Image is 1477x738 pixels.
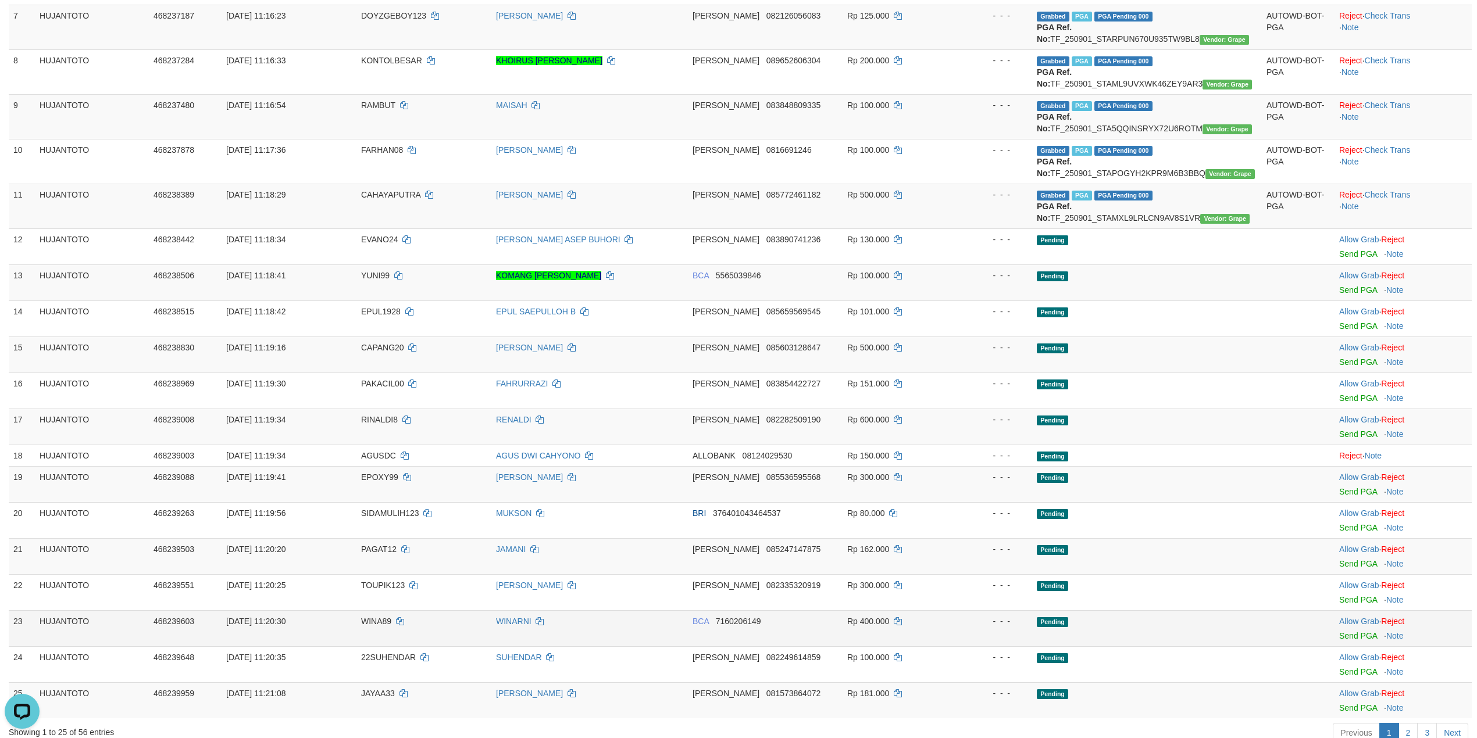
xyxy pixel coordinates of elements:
span: [DATE] 11:19:30 [226,379,286,388]
span: [DATE] 11:20:20 [226,544,286,554]
a: Allow Grab [1339,379,1379,388]
td: · [1335,264,1472,300]
td: HUJANTOTO [35,538,149,574]
b: PGA Ref. No: [1037,23,1072,44]
span: [DATE] 11:19:56 [226,508,286,518]
span: PGA Pending [1094,146,1153,156]
a: Reject [1381,472,1404,482]
td: AUTOWD-BOT-PGA [1262,184,1335,228]
span: [DATE] 11:16:54 [226,101,286,110]
a: Allow Grab [1339,415,1379,424]
td: 19 [9,466,35,502]
span: Rp 300.000 [847,472,889,482]
span: [DATE] 11:19:34 [226,451,286,460]
span: Pending [1037,271,1068,281]
span: Marked by aeovivi [1072,56,1092,66]
span: [PERSON_NAME] [693,235,759,244]
span: Copy 085772461182 to clipboard [766,190,820,199]
a: Note [1386,487,1404,496]
span: AGUSDC [361,451,396,460]
td: TF_250901_STARPUN670U935TW9BL8 [1032,5,1262,49]
a: Reject [1339,190,1362,199]
span: [DATE] 11:18:29 [226,190,286,199]
span: Marked by aeovivi [1072,191,1092,200]
a: Allow Grab [1339,617,1379,626]
span: [PERSON_NAME] [693,544,759,554]
td: HUJANTOTO [35,502,149,538]
span: Pending [1037,343,1068,353]
span: Rp 150.000 [847,451,889,460]
span: RAMBUT [361,101,395,110]
a: Allow Grab [1339,581,1379,590]
span: PGA Pending [1094,56,1153,66]
a: Note [1342,23,1359,32]
div: - - - [961,471,1028,483]
td: · [1335,538,1472,574]
a: Send PGA [1339,487,1377,496]
span: Pending [1037,415,1068,425]
a: Allow Grab [1339,307,1379,316]
a: Reject [1339,11,1362,20]
td: · [1335,466,1472,502]
td: 20 [9,502,35,538]
div: - - - [961,189,1028,200]
span: [DATE] 11:16:33 [226,56,286,65]
span: [PERSON_NAME] [693,472,759,482]
a: JAMANI [496,544,526,554]
span: [DATE] 11:17:36 [226,145,286,155]
a: Reject [1381,379,1404,388]
span: Rp 200.000 [847,56,889,65]
a: [PERSON_NAME] [496,145,563,155]
span: Copy 082282509190 to clipboard [766,415,820,424]
td: · · [1335,94,1472,139]
span: BCA [693,271,709,280]
a: AGUS DWI CAHYONO [496,451,580,460]
span: Copy 083854422727 to clipboard [766,379,820,388]
td: 21 [9,538,35,574]
span: CAHAYAPUTRA [361,190,420,199]
a: Note [1386,523,1404,532]
span: Rp 600.000 [847,415,889,424]
span: Rp 80.000 [847,508,885,518]
span: [PERSON_NAME] [693,56,759,65]
td: · · [1335,5,1472,49]
a: Reject [1381,343,1404,352]
span: [PERSON_NAME] [693,190,759,199]
td: · [1335,372,1472,409]
span: [DATE] 11:19:34 [226,415,286,424]
span: [DATE] 11:16:23 [226,11,286,20]
td: 22 [9,574,35,610]
a: Send PGA [1339,559,1377,568]
div: - - - [961,543,1028,555]
a: RENALDI [496,415,531,424]
a: Note [1386,703,1404,712]
a: Reject [1339,56,1362,65]
a: EPUL SAEPULLOH B [496,307,576,316]
a: Note [1342,157,1359,166]
span: · [1339,508,1381,518]
a: Allow Grab [1339,544,1379,554]
a: MUKSON [496,508,531,518]
span: ALLOBANK [693,451,736,460]
a: Reject [1381,653,1404,662]
td: AUTOWD-BOT-PGA [1262,49,1335,94]
span: YUNI99 [361,271,390,280]
div: - - - [961,144,1028,156]
a: Check Trans [1365,190,1411,199]
a: Send PGA [1339,393,1377,403]
a: WINARNI [496,617,531,626]
a: Allow Grab [1339,653,1379,662]
td: 15 [9,336,35,372]
a: Check Trans [1365,101,1411,110]
div: - - - [961,306,1028,317]
a: [PERSON_NAME] [496,343,563,352]
span: PAKACIL00 [361,379,404,388]
a: Send PGA [1339,357,1377,367]
a: Allow Grab [1339,343,1379,352]
span: Rp 500.000 [847,343,889,352]
span: Pending [1037,235,1068,245]
a: Send PGA [1339,523,1377,532]
span: 468238442 [154,235,194,244]
td: · · [1335,184,1472,228]
td: HUJANTOTO [35,336,149,372]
